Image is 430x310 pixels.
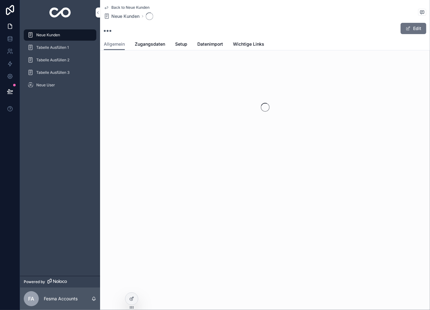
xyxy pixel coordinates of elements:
[24,29,96,41] a: Neue Kunden
[104,5,149,10] a: Back to Neue Kunden
[24,67,96,78] a: Tabelle Ausfüllen 3
[111,5,149,10] span: Back to Neue Kunden
[36,70,69,75] span: Tabelle Ausfüllen 3
[24,54,96,66] a: Tabelle Ausfüllen 2
[36,33,60,38] span: Neue Kunden
[36,45,69,50] span: Tabelle Ausfüllen 1
[28,295,34,302] span: FA
[36,83,55,88] span: Neue User
[197,38,223,51] a: Datenimport
[49,8,71,18] img: App logo
[233,41,264,47] span: Wichtige Links
[175,38,187,51] a: Setup
[20,25,100,99] div: scrollable content
[135,41,165,47] span: Zugangsdaten
[135,38,165,51] a: Zugangsdaten
[104,38,125,50] a: Allgemein
[24,279,45,284] span: Powered by
[233,38,264,51] a: Wichtige Links
[175,41,187,47] span: Setup
[401,23,426,34] button: Edit
[36,58,69,63] span: Tabelle Ausfüllen 2
[24,42,96,53] a: Tabelle Ausfüllen 1
[20,276,100,287] a: Powered by
[24,79,96,91] a: Neue User
[104,13,139,19] a: Neue Kunden
[104,41,125,47] span: Allgemein
[197,41,223,47] span: Datenimport
[44,296,78,302] p: Fesma Accounts
[111,13,139,19] span: Neue Kunden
